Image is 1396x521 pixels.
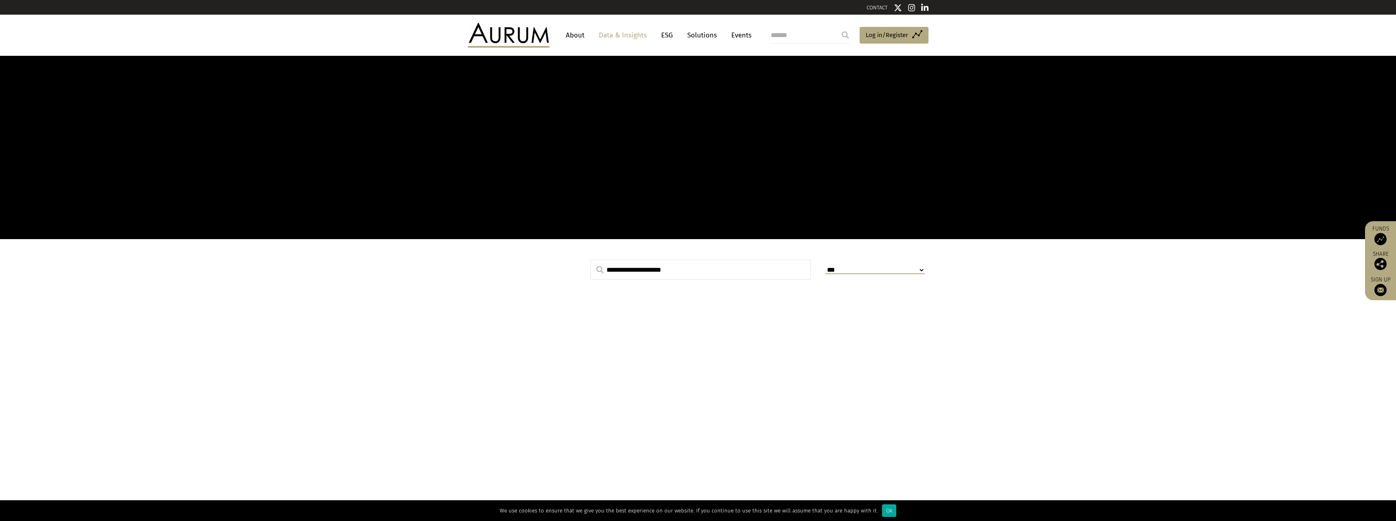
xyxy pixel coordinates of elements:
img: Aurum [468,23,549,47]
div: Ok [882,504,896,517]
input: Submit [837,27,853,43]
img: search.svg [596,266,604,273]
img: Share this post [1374,258,1387,270]
img: Instagram icon [908,4,915,12]
a: Sign up [1369,276,1392,296]
div: Share [1369,251,1392,270]
a: About [562,28,589,43]
a: CONTACT [867,4,888,11]
a: ESG [657,28,677,43]
img: Twitter icon [894,4,902,12]
img: Access Funds [1374,233,1387,245]
span: Log in/Register [866,30,908,40]
a: Funds [1369,225,1392,245]
a: Log in/Register [860,27,928,44]
img: Linkedin icon [921,4,928,12]
a: Solutions [683,28,721,43]
a: Data & Insights [595,28,651,43]
a: Events [727,28,752,43]
img: Sign up to our newsletter [1374,284,1387,296]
